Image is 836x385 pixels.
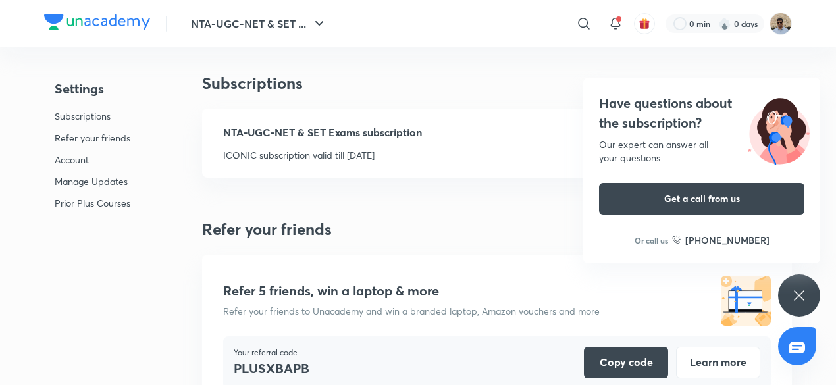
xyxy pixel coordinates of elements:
p: ICONIC subscription valid till [DATE] [223,148,422,162]
img: ttu_illustration_new.svg [737,93,820,165]
p: Prior Plus Courses [55,196,130,210]
div: Our expert can answer all your questions [599,138,804,165]
h3: Refer your friends [202,220,792,239]
p: Refer your friends [55,131,130,145]
p: Subscriptions [55,109,130,123]
img: PRATAP goutam [770,13,792,35]
p: NTA-UGC-NET & SET Exams subscription [223,124,422,140]
h4: PLUSXBAPB [234,359,309,378]
a: [PHONE_NUMBER] [672,233,770,247]
p: Account [55,153,130,167]
p: Your referral code [234,347,309,359]
p: Refer your friends to Unacademy and win a branded laptop, Amazon vouchers and more [223,304,600,318]
h6: [PHONE_NUMBER] [685,233,770,247]
img: streak [718,17,731,30]
a: Company Logo [44,14,150,34]
h4: Settings [55,79,130,99]
button: avatar [634,13,655,34]
button: NTA-UGC-NET & SET ... [183,11,335,37]
button: Copy code [584,347,668,378]
img: avatar [639,18,650,30]
p: Or call us [635,234,668,246]
img: referral [721,276,771,326]
h3: Subscriptions [202,74,792,93]
img: Company Logo [44,14,150,30]
h4: Refer 5 friends, win a laptop & more [223,283,439,299]
p: Manage Updates [55,174,130,188]
button: Get a call from us [599,183,804,215]
button: Learn more [676,347,760,378]
h4: Have questions about the subscription? [599,93,804,133]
